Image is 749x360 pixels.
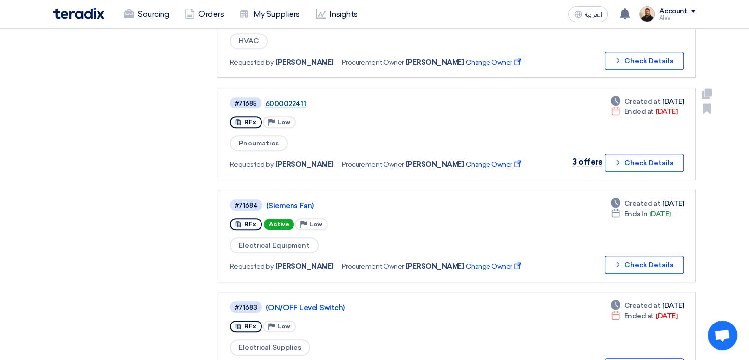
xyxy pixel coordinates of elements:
[53,8,104,19] img: Teradix logo
[568,6,608,22] button: العربية
[230,261,273,272] span: Requested by
[584,11,602,18] span: العربية
[659,15,696,21] div: Alaa
[611,96,684,107] div: [DATE]
[265,99,512,108] a: 6000022411
[466,57,522,68] span: Change Owner
[277,119,290,126] span: Low
[624,96,660,107] span: Created at
[605,154,684,172] button: Check Details
[611,198,684,209] div: [DATE]
[466,261,522,272] span: Change Owner
[659,7,687,16] div: Account
[639,6,655,22] img: MAA_1717931611039.JPG
[342,159,404,170] span: Procurement Owner
[406,159,464,170] span: [PERSON_NAME]
[244,119,256,126] span: RFx
[235,100,257,107] div: #71685
[611,209,671,219] div: [DATE]
[275,261,334,272] span: [PERSON_NAME]
[624,107,654,117] span: Ended at
[605,52,684,70] button: Check Details
[266,201,513,210] a: (Siemens Fan)
[572,157,602,167] span: 3 offers
[244,221,256,228] span: RFx
[466,159,522,170] span: Change Owner
[230,33,268,49] span: HVAC
[264,219,294,230] span: Active
[235,202,258,209] div: #71684
[605,256,684,274] button: Check Details
[624,300,660,311] span: Created at
[230,135,288,151] span: Pneumatics
[624,311,654,321] span: Ended at
[230,159,273,170] span: Requested by
[309,221,322,228] span: Low
[244,323,256,330] span: RFx
[342,57,404,68] span: Procurement Owner
[624,198,660,209] span: Created at
[230,57,273,68] span: Requested by
[231,3,307,25] a: My Suppliers
[230,237,319,253] span: Electrical Equipment
[406,261,464,272] span: [PERSON_NAME]
[277,323,290,330] span: Low
[275,57,334,68] span: [PERSON_NAME]
[308,3,365,25] a: Insights
[611,107,677,117] div: [DATE]
[177,3,231,25] a: Orders
[611,311,677,321] div: [DATE]
[235,304,257,311] div: #71683
[624,209,648,219] span: Ends In
[611,300,684,311] div: [DATE]
[116,3,177,25] a: Sourcing
[266,303,512,312] a: (ON/OFF Level Switch)
[275,159,334,170] span: [PERSON_NAME]
[230,339,310,356] span: Electrical Supplies
[406,57,464,68] span: [PERSON_NAME]
[342,261,404,272] span: Procurement Owner
[708,321,737,350] div: Open chat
